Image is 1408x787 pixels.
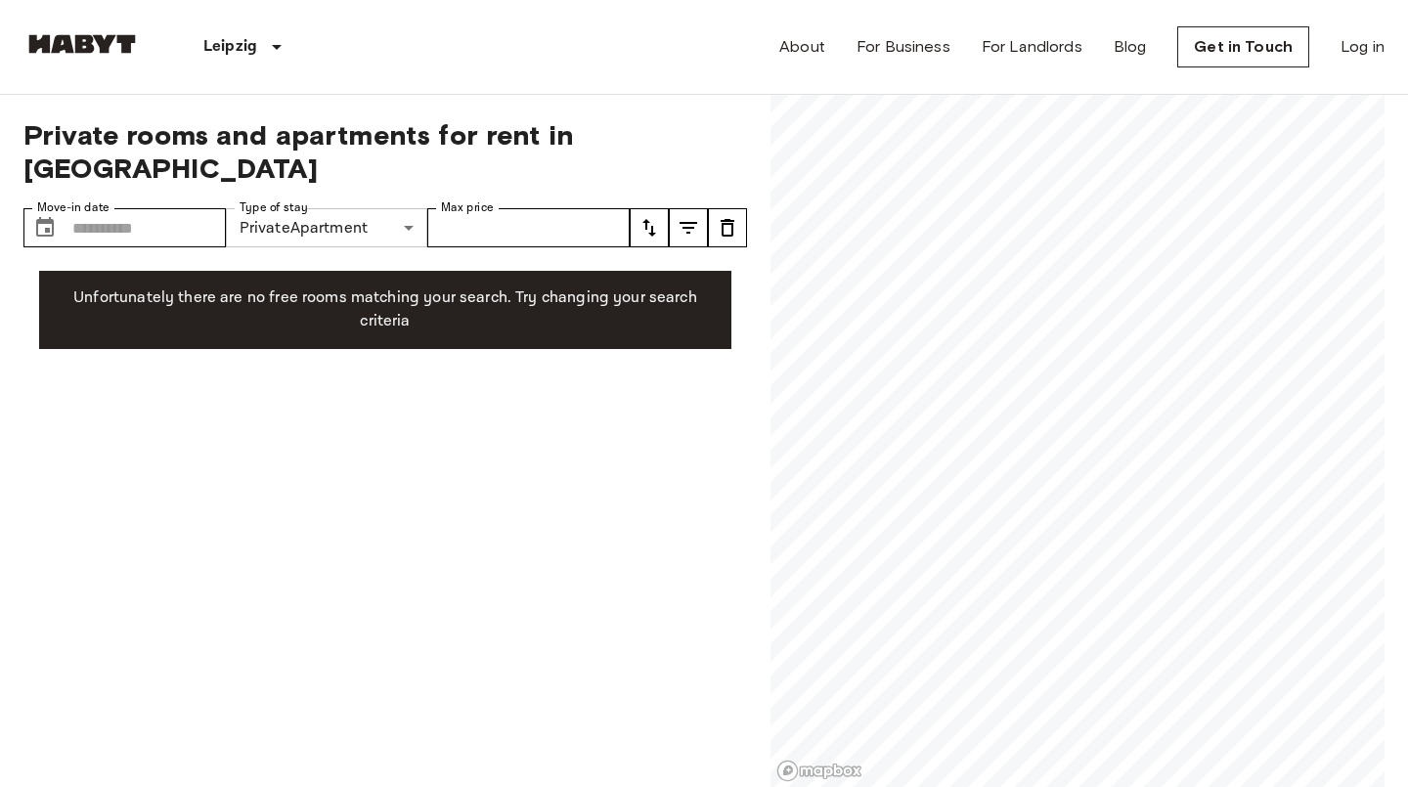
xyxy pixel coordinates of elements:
p: Unfortunately there are no free rooms matching your search. Try changing your search criteria [55,286,716,333]
a: Blog [1114,35,1147,59]
span: Private rooms and apartments for rent in [GEOGRAPHIC_DATA] [23,118,747,185]
p: Leipzig [203,35,257,59]
a: Mapbox logo [776,760,862,782]
button: tune [630,208,669,247]
img: Habyt [23,34,141,54]
a: Log in [1341,35,1385,59]
div: PrivateApartment [226,208,428,247]
label: Move-in date [37,199,110,216]
button: tune [669,208,708,247]
a: For Landlords [982,35,1082,59]
label: Max price [441,199,494,216]
a: For Business [857,35,950,59]
label: Type of stay [240,199,308,216]
a: Get in Touch [1177,26,1309,67]
button: tune [708,208,747,247]
a: About [779,35,825,59]
button: Choose date [25,208,65,247]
